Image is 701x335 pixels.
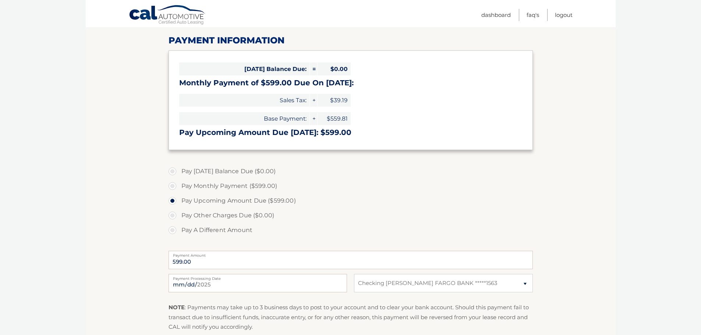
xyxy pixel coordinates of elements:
span: Base Payment: [179,112,309,125]
label: Pay A Different Amount [169,223,533,238]
label: Payment Amount [169,251,533,257]
a: Cal Automotive [129,5,206,26]
a: Dashboard [481,9,511,21]
label: Pay Monthly Payment ($599.00) [169,179,533,193]
input: Payment Date [169,274,347,292]
h2: Payment Information [169,35,533,46]
label: Pay Upcoming Amount Due ($599.00) [169,193,533,208]
label: Pay [DATE] Balance Due ($0.00) [169,164,533,179]
h3: Monthly Payment of $599.00 Due On [DATE]: [179,78,522,88]
span: $0.00 [318,63,351,75]
strong: NOTE [169,304,185,311]
span: = [310,63,317,75]
a: Logout [555,9,573,21]
span: + [310,112,317,125]
span: + [310,94,317,107]
a: FAQ's [527,9,539,21]
span: Sales Tax: [179,94,309,107]
span: [DATE] Balance Due: [179,63,309,75]
label: Payment Processing Date [169,274,347,280]
label: Pay Other Charges Due ($0.00) [169,208,533,223]
h3: Pay Upcoming Amount Due [DATE]: $599.00 [179,128,522,137]
span: $39.19 [318,94,351,107]
span: $559.81 [318,112,351,125]
input: Payment Amount [169,251,533,269]
p: : Payments may take up to 3 business days to post to your account and to clear your bank account.... [169,303,533,332]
